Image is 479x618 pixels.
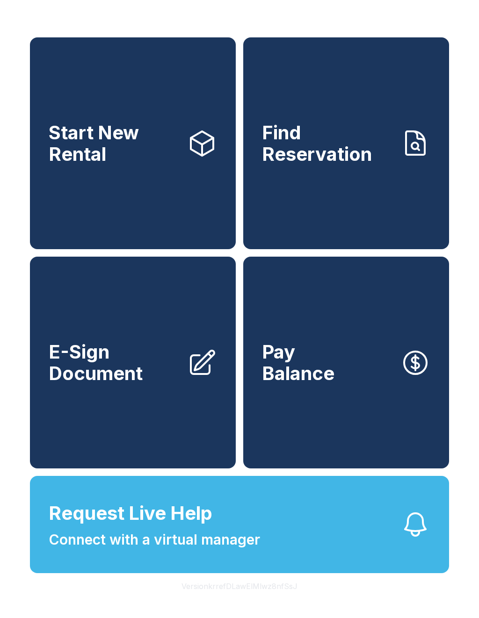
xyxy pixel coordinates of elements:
[49,499,212,527] span: Request Live Help
[243,257,449,468] a: PayBalance
[243,37,449,249] a: Find Reservation
[49,529,260,550] span: Connect with a virtual manager
[30,257,236,468] a: E-Sign Document
[30,476,449,573] button: Request Live HelpConnect with a virtual manager
[262,122,393,165] span: Find Reservation
[49,122,180,165] span: Start New Rental
[262,341,334,384] span: Pay Balance
[174,573,305,599] button: VersionkrrefDLawElMlwz8nfSsJ
[49,341,180,384] span: E-Sign Document
[30,37,236,249] a: Start New Rental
